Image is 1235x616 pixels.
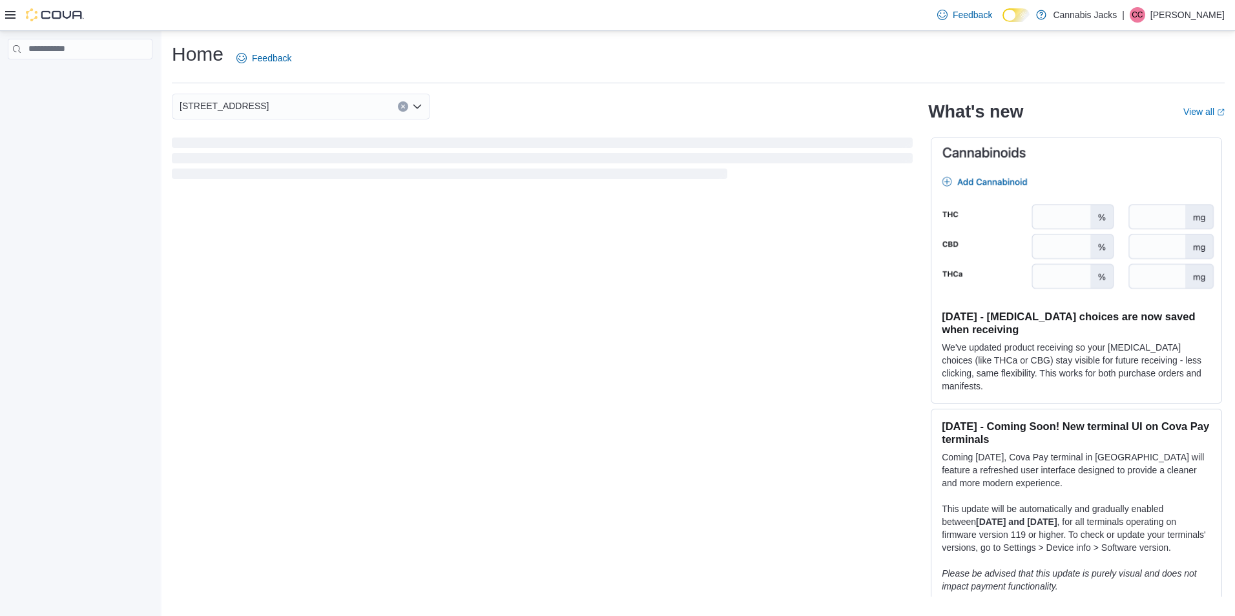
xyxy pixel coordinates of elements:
span: Dark Mode [1002,22,1003,23]
a: Feedback [932,2,997,28]
em: Please be advised that this update is purely visual and does not impact payment functionality. [942,568,1197,591]
p: We've updated product receiving so your [MEDICAL_DATA] choices (like THCa or CBG) stay visible fo... [942,341,1211,393]
span: [STREET_ADDRESS] [180,98,269,114]
button: Open list of options [412,101,422,112]
a: View allExternal link [1183,107,1225,117]
p: | [1122,7,1125,23]
h2: What's new [928,101,1023,122]
div: Corey Casola [1130,7,1145,23]
p: Cannabis Jacks [1053,7,1117,23]
span: Loading [172,140,913,181]
strong: [DATE] and [DATE] [976,517,1057,527]
img: Cova [26,8,84,21]
a: Feedback [231,45,296,71]
button: Clear input [398,101,408,112]
span: Feedback [953,8,992,21]
span: Feedback [252,52,291,65]
h3: [DATE] - Coming Soon! New terminal UI on Cova Pay terminals [942,420,1211,446]
svg: External link [1217,108,1225,116]
h3: [DATE] - [MEDICAL_DATA] choices are now saved when receiving [942,310,1211,336]
p: Coming [DATE], Cova Pay terminal in [GEOGRAPHIC_DATA] will feature a refreshed user interface des... [942,451,1211,489]
h1: Home [172,41,223,67]
p: This update will be automatically and gradually enabled between , for all terminals operating on ... [942,502,1211,554]
p: [PERSON_NAME] [1150,7,1225,23]
nav: Complex example [8,62,152,93]
input: Dark Mode [1002,8,1030,22]
span: CC [1132,7,1143,23]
